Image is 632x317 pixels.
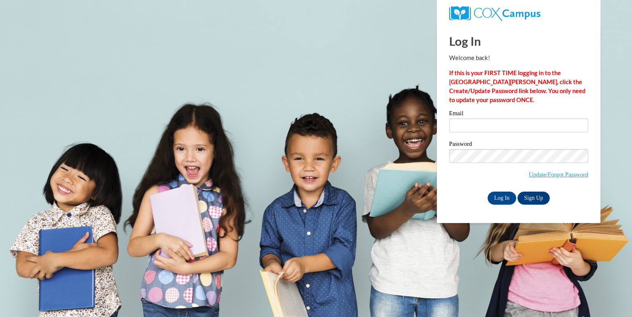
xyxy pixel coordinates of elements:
p: Welcome back! [449,54,588,63]
label: Email [449,110,588,118]
a: Update/Forgot Password [529,171,588,178]
a: COX Campus [449,9,540,16]
h1: Log In [449,33,588,49]
input: Log In [488,192,516,205]
strong: If this is your FIRST TIME logging in to the [GEOGRAPHIC_DATA][PERSON_NAME], click the Create/Upd... [449,69,585,103]
label: Password [449,141,588,149]
a: Sign Up [517,192,549,205]
img: COX Campus [449,6,540,21]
